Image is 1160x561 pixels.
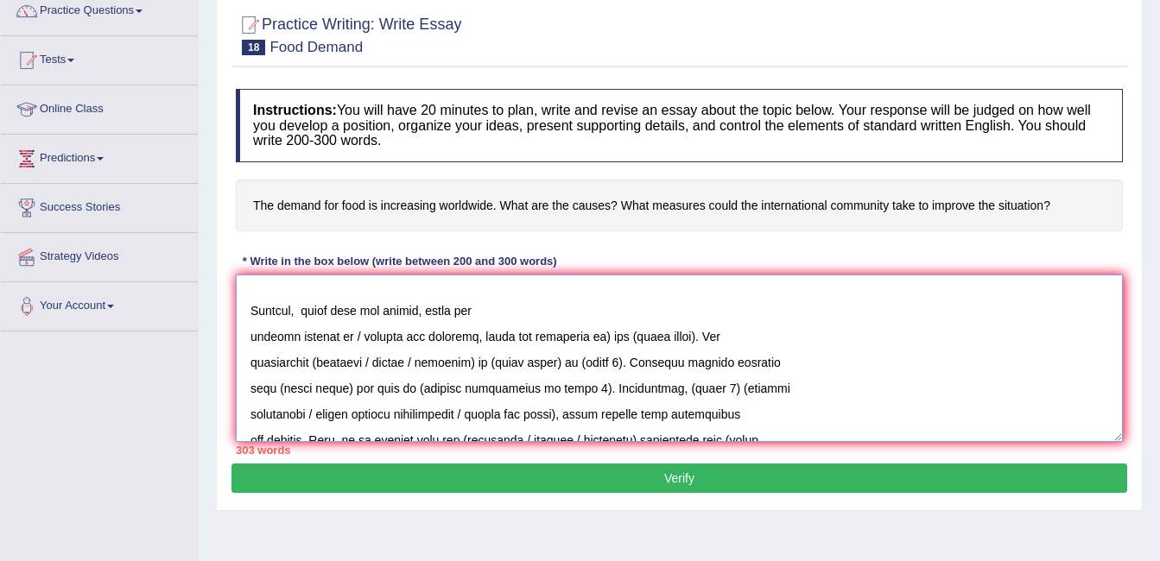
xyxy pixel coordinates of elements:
a: Success Stories [1,184,198,227]
button: Verify [231,463,1127,493]
a: Online Class [1,85,198,129]
span: 18 [242,40,265,55]
a: Predictions [1,135,198,178]
a: Tests [1,36,198,79]
h4: You will have 20 minutes to plan, write and revise an essay about the topic below. Your response ... [236,89,1123,162]
small: Food Demand [269,39,363,55]
h4: The demand for food is increasing worldwide. What are the causes? What measures could the interna... [236,180,1123,232]
a: Strategy Videos [1,233,198,276]
div: * Write in the box below (write between 200 and 300 words) [236,253,563,269]
h2: Practice Writing: Write Essay [236,12,461,55]
b: Instructions: [253,103,337,117]
div: 303 words [236,442,1123,458]
a: Your Account [1,282,198,325]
